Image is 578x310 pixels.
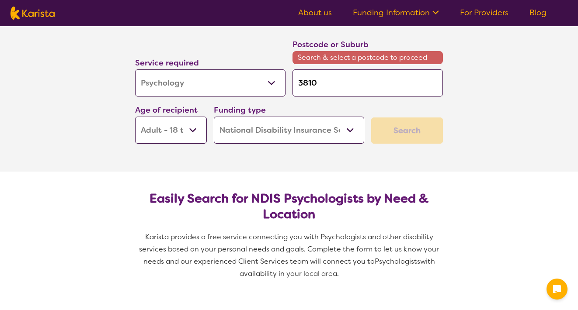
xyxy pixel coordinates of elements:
label: Service required [135,58,199,68]
label: Postcode or Suburb [292,39,369,50]
a: Funding Information [353,7,439,18]
span: Search & select a postcode to proceed [292,51,443,64]
a: Blog [529,7,547,18]
label: Funding type [214,105,266,115]
a: About us [298,7,332,18]
span: Psychologists [375,257,420,266]
input: Type [292,69,443,96]
h2: Easily Search for NDIS Psychologists by Need & Location [142,191,436,222]
img: Karista logo [10,7,55,20]
label: Age of recipient [135,105,198,115]
a: For Providers [460,7,508,18]
span: Karista provides a free service connecting you with Psychologists and other disability services b... [139,232,441,266]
